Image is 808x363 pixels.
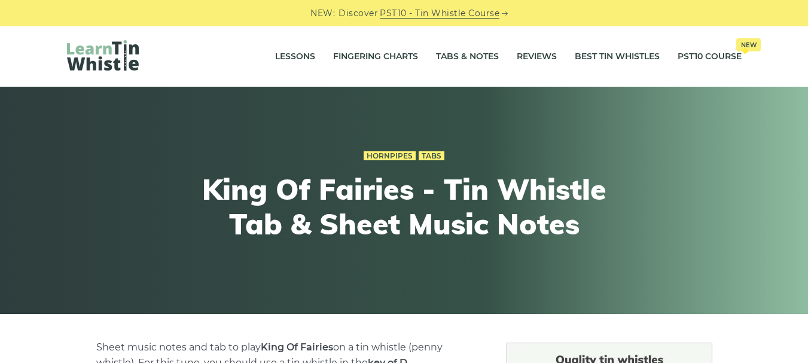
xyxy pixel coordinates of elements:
[517,42,557,72] a: Reviews
[419,151,444,161] a: Tabs
[678,42,742,72] a: PST10 CourseNew
[184,172,624,241] h1: King Of Fairies - Tin Whistle Tab & Sheet Music Notes
[736,38,761,51] span: New
[67,40,139,71] img: LearnTinWhistle.com
[261,341,333,353] strong: King Of Fairies
[364,151,416,161] a: Hornpipes
[575,42,660,72] a: Best Tin Whistles
[275,42,315,72] a: Lessons
[436,42,499,72] a: Tabs & Notes
[333,42,418,72] a: Fingering Charts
